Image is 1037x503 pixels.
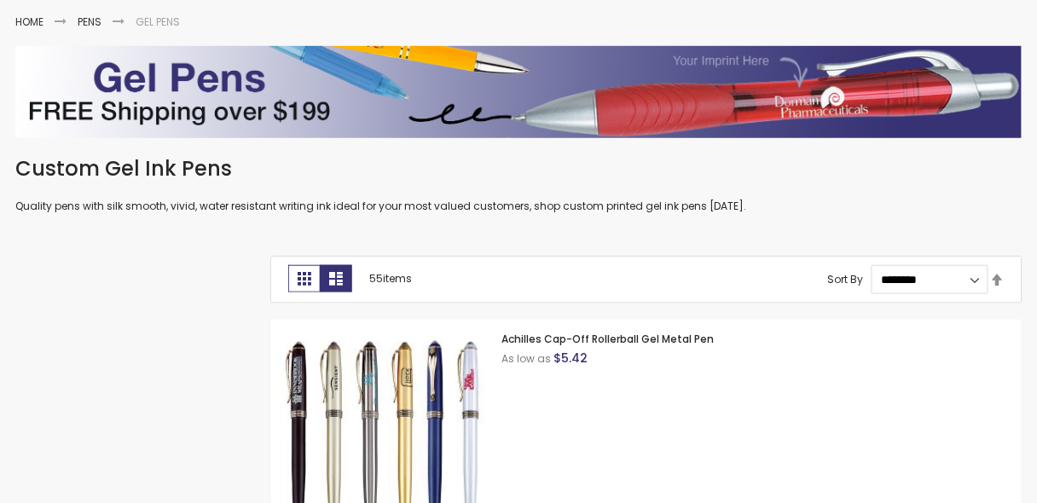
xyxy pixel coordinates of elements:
label: Sort By [827,272,863,286]
span: As low as [501,351,551,366]
a: Achilles Cap-Off Rollerball Gel Metal Pen [501,332,714,346]
h1: Custom Gel Ink Pens [15,155,1022,182]
span: $5.42 [553,350,588,367]
div: Quality pens with silk smooth, vivid, water resistant writing ink ideal for your most valued cust... [15,155,1022,214]
a: Home [15,14,43,29]
span: 55 [369,271,383,286]
strong: List [320,265,352,292]
strong: Gel Pens [136,14,180,29]
p: items [369,265,412,292]
a: Pens [78,14,101,29]
img: Gel Pens [15,46,1022,138]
